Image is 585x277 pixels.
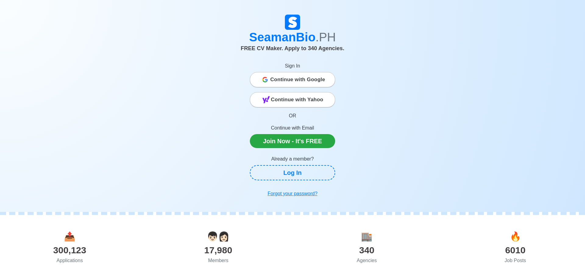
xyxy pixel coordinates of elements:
p: Already a member? [250,155,335,163]
img: Logo [285,15,300,30]
a: Forgot your password? [250,188,335,200]
span: users [207,231,229,241]
a: Log In [250,165,335,180]
h1: SeamanBio [123,30,462,44]
span: jobs [510,231,521,241]
div: Members [144,257,293,264]
span: .PH [316,30,336,44]
span: Continue with Yahoo [271,94,323,106]
button: Continue with Google [250,72,335,87]
div: 340 [292,243,441,257]
p: OR [250,112,335,119]
div: Agencies [292,257,441,264]
div: 17,980 [144,243,293,257]
u: Forgot your password? [268,191,317,196]
p: Sign In [250,62,335,70]
span: FREE CV Maker. Apply to 340 Agencies. [241,45,344,51]
p: Continue with Email [250,124,335,132]
span: applications [64,231,75,241]
button: Continue with Yahoo [250,92,335,107]
span: Continue with Google [270,74,325,86]
a: Join Now - It's FREE [250,134,335,148]
span: agencies [361,231,372,241]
